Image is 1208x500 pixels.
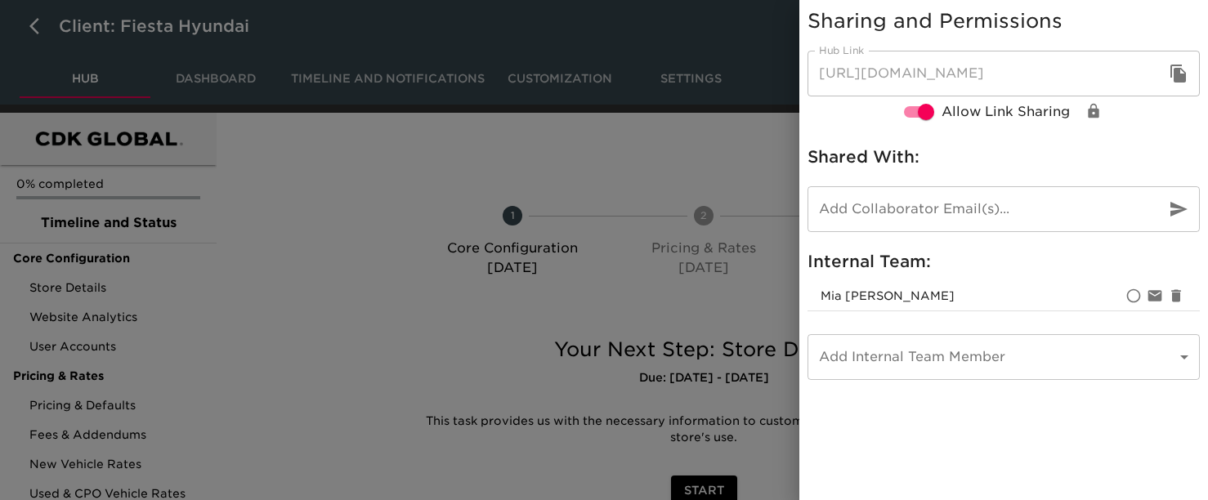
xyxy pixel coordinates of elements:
[1165,285,1187,306] div: Remove mia.fisher@cdk.com
[1083,100,1104,122] div: Change View/Edit Permissions for Link Share
[808,144,1200,170] h6: Shared With:
[1123,285,1144,306] div: Set as primay account owner
[942,102,1070,122] span: Allow Link Sharing
[808,8,1200,34] h5: Sharing and Permissions
[808,248,1200,275] h6: Internal Team:
[1144,285,1165,306] div: Disable notifications for mia.fisher@cdk.com
[821,289,955,302] span: mia.fisher@cdk.com
[808,334,1200,380] div: ​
